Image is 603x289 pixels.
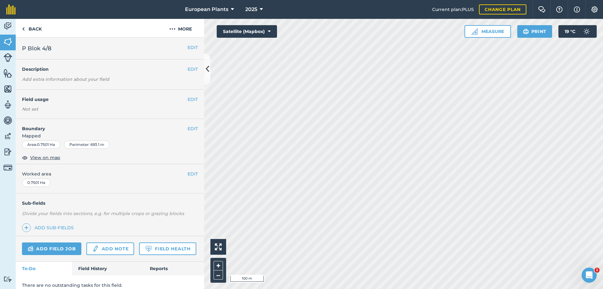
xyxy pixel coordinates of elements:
img: A question mark icon [556,6,563,13]
h4: Description [22,66,198,73]
span: Worked area [22,170,198,177]
img: svg+xml;base64,PHN2ZyB4bWxucz0iaHR0cDovL3d3dy53My5vcmcvMjAwMC9zdmciIHdpZHRoPSIyMCIgaGVpZ2h0PSIyNC... [169,25,176,33]
em: Add extra information about your field [22,76,109,82]
img: fieldmargin Logo [6,4,16,14]
div: 0.7501 Ha [22,179,51,187]
span: 19 ° C [565,25,575,38]
h4: Boundary [16,119,187,132]
div: Area : 0.7501 Ha [22,141,60,149]
img: svg+xml;base64,PD94bWwgdmVyc2lvbj0iMS4wIiBlbmNvZGluZz0idXRmLTgiPz4KPCEtLSBHZW5lcmF0b3I6IEFkb2JlIE... [580,25,593,38]
button: EDIT [187,44,198,51]
em: Divide your fields into sections, e.g. for multiple crops or grazing blocks [22,211,184,216]
span: European Plants [185,6,228,13]
span: 1 [595,268,600,273]
a: Field History [72,262,143,275]
img: Two speech bubbles overlapping with the left bubble in the forefront [538,6,546,13]
a: Add sub-fields [22,223,76,232]
img: svg+xml;base64,PD94bWwgdmVyc2lvbj0iMS4wIiBlbmNvZGluZz0idXRmLTgiPz4KPCEtLSBHZW5lcmF0b3I6IEFkb2JlIE... [3,276,12,282]
img: Four arrows, one pointing top left, one top right, one bottom right and the last bottom left [215,243,222,250]
button: Satellite (Mapbox) [217,25,277,38]
button: 19 °C [558,25,597,38]
a: Back [16,19,48,37]
span: 2025 [245,6,257,13]
button: EDIT [187,66,198,73]
button: EDIT [187,125,198,132]
img: svg+xml;base64,PD94bWwgdmVyc2lvbj0iMS4wIiBlbmNvZGluZz0idXRmLTgiPz4KPCEtLSBHZW5lcmF0b3I6IEFkb2JlIE... [3,100,12,109]
button: + [214,261,223,270]
a: Reports [144,262,204,275]
iframe: Intercom live chat [582,268,597,283]
img: svg+xml;base64,PHN2ZyB4bWxucz0iaHR0cDovL3d3dy53My5vcmcvMjAwMC9zdmciIHdpZHRoPSIxNCIgaGVpZ2h0PSIyNC... [24,224,29,231]
img: svg+xml;base64,PD94bWwgdmVyc2lvbj0iMS4wIiBlbmNvZGluZz0idXRmLTgiPz4KPCEtLSBHZW5lcmF0b3I6IEFkb2JlIE... [3,116,12,125]
button: – [214,270,223,280]
h4: Sub-fields [16,200,204,207]
img: A cog icon [591,6,598,13]
img: svg+xml;base64,PHN2ZyB4bWxucz0iaHR0cDovL3d3dy53My5vcmcvMjAwMC9zdmciIHdpZHRoPSI1NiIgaGVpZ2h0PSI2MC... [3,37,12,47]
span: P Blok 4/8 [22,44,52,53]
p: There are no outstanding tasks for this field. [22,282,198,289]
span: Current plan : PLUS [432,6,474,13]
div: Not set [22,106,198,112]
img: svg+xml;base64,PD94bWwgdmVyc2lvbj0iMS4wIiBlbmNvZGluZz0idXRmLTgiPz4KPCEtLSBHZW5lcmF0b3I6IEFkb2JlIE... [3,131,12,141]
img: svg+xml;base64,PD94bWwgdmVyc2lvbj0iMS4wIiBlbmNvZGluZz0idXRmLTgiPz4KPCEtLSBHZW5lcmF0b3I6IEFkb2JlIE... [28,245,34,253]
button: Measure [464,25,511,38]
span: View on map [30,154,60,161]
img: svg+xml;base64,PHN2ZyB4bWxucz0iaHR0cDovL3d3dy53My5vcmcvMjAwMC9zdmciIHdpZHRoPSIxOSIgaGVpZ2h0PSIyNC... [523,28,529,35]
span: Mapped [16,132,204,139]
a: Change plan [479,4,526,14]
button: EDIT [187,96,198,103]
button: View on map [22,154,60,161]
a: To-Do [16,262,72,275]
button: Print [517,25,552,38]
img: svg+xml;base64,PD94bWwgdmVyc2lvbj0iMS4wIiBlbmNvZGluZz0idXRmLTgiPz4KPCEtLSBHZW5lcmF0b3I6IEFkb2JlIE... [3,147,12,157]
img: svg+xml;base64,PHN2ZyB4bWxucz0iaHR0cDovL3d3dy53My5vcmcvMjAwMC9zdmciIHdpZHRoPSI1NiIgaGVpZ2h0PSI2MC... [3,84,12,94]
img: svg+xml;base64,PHN2ZyB4bWxucz0iaHR0cDovL3d3dy53My5vcmcvMjAwMC9zdmciIHdpZHRoPSI1NiIgaGVpZ2h0PSI2MC... [3,69,12,78]
img: svg+xml;base64,PHN2ZyB4bWxucz0iaHR0cDovL3d3dy53My5vcmcvMjAwMC9zdmciIHdpZHRoPSI5IiBoZWlnaHQ9IjI0Ii... [22,25,25,33]
h4: Field usage [22,96,187,103]
a: Add field job [22,242,81,255]
img: svg+xml;base64,PHN2ZyB4bWxucz0iaHR0cDovL3d3dy53My5vcmcvMjAwMC9zdmciIHdpZHRoPSIxNyIgaGVpZ2h0PSIxNy... [574,6,580,13]
img: svg+xml;base64,PD94bWwgdmVyc2lvbj0iMS4wIiBlbmNvZGluZz0idXRmLTgiPz4KPCEtLSBHZW5lcmF0b3I6IEFkb2JlIE... [3,163,12,172]
img: svg+xml;base64,PD94bWwgdmVyc2lvbj0iMS4wIiBlbmNvZGluZz0idXRmLTgiPz4KPCEtLSBHZW5lcmF0b3I6IEFkb2JlIE... [92,245,99,253]
img: Ruler icon [471,28,478,35]
button: EDIT [187,170,198,177]
img: svg+xml;base64,PD94bWwgdmVyc2lvbj0iMS4wIiBlbmNvZGluZz0idXRmLTgiPz4KPCEtLSBHZW5lcmF0b3I6IEFkb2JlIE... [3,21,12,31]
a: Add note [86,242,134,255]
a: Field Health [139,242,196,255]
button: More [157,19,204,37]
div: Perimeter : 693.1 m [64,141,110,149]
img: svg+xml;base64,PHN2ZyB4bWxucz0iaHR0cDovL3d3dy53My5vcmcvMjAwMC9zdmciIHdpZHRoPSIxOCIgaGVpZ2h0PSIyNC... [22,154,28,161]
img: svg+xml;base64,PD94bWwgdmVyc2lvbj0iMS4wIiBlbmNvZGluZz0idXRmLTgiPz4KPCEtLSBHZW5lcmF0b3I6IEFkb2JlIE... [3,53,12,62]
